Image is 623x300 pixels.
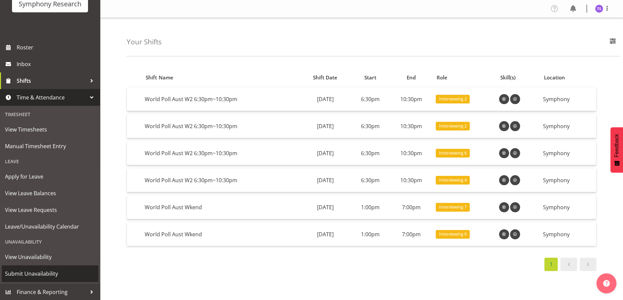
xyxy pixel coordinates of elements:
[300,141,351,165] td: [DATE]
[5,124,95,134] span: View Timesheets
[540,196,596,219] td: Symphony
[540,87,596,111] td: Symphony
[544,74,565,81] span: Location
[540,169,596,192] td: Symphony
[500,74,515,81] span: Skill(s)
[17,59,97,69] span: Inbox
[351,196,390,219] td: 1:00pm
[142,87,300,111] td: World Poll Aust W2 6:30pm~10:30pm
[351,223,390,246] td: 1:00pm
[540,114,596,138] td: Symphony
[351,141,390,165] td: 6:30pm
[300,223,351,246] td: [DATE]
[300,169,351,192] td: [DATE]
[142,196,300,219] td: World Poll Aust Wkend
[407,74,416,81] span: End
[300,87,351,111] td: [DATE]
[2,249,98,265] a: View Unavailability
[390,196,433,219] td: 7:00pm
[300,114,351,138] td: [DATE]
[390,87,433,111] td: 10:30pm
[2,138,98,155] a: Manual Timesheet Entry
[2,168,98,185] a: Apply for Leave
[610,127,623,173] button: Feedback - Show survey
[17,92,87,102] span: Time & Attendance
[439,96,466,102] span: Interviewing 2
[351,87,390,111] td: 6:30pm
[595,5,603,13] img: theresa-smith5660.jpg
[17,76,87,86] span: Shifts
[364,74,376,81] span: Start
[17,287,87,297] span: Finance & Reporting
[351,114,390,138] td: 6:30pm
[2,202,98,218] a: View Leave Requests
[439,150,466,156] span: Interviewing 6
[540,141,596,165] td: Symphony
[142,223,300,246] td: World Poll Aust Wkend
[142,114,300,138] td: World Poll Aust W2 6:30pm~10:30pm
[540,223,596,246] td: Symphony
[5,172,95,182] span: Apply for Leave
[614,134,620,157] span: Feedback
[2,121,98,138] a: View Timesheets
[313,74,337,81] span: Shift Date
[2,265,98,282] a: Submit Unavailability
[17,42,97,52] span: Roster
[439,204,466,210] span: Interviewing 7
[603,280,610,287] img: help-xxl-2.png
[351,169,390,192] td: 6:30pm
[390,169,433,192] td: 10:30pm
[439,231,466,237] span: Interviewing 9
[5,269,95,279] span: Submit Unavailability
[437,74,447,81] span: Role
[390,223,433,246] td: 7:00pm
[2,218,98,235] a: Leave/Unavailability Calendar
[2,185,98,202] a: View Leave Balances
[439,123,466,129] span: Interviewing 2
[127,38,162,46] h4: Your Shifts
[5,222,95,232] span: Leave/Unavailability Calendar
[606,35,620,49] button: Filter Employees
[390,141,433,165] td: 10:30pm
[390,114,433,138] td: 10:30pm
[439,177,466,183] span: Interviewing 4
[142,169,300,192] td: World Poll Aust W2 6:30pm~10:30pm
[142,141,300,165] td: World Poll Aust W2 6:30pm~10:30pm
[5,188,95,198] span: View Leave Balances
[5,252,95,262] span: View Unavailability
[2,235,98,249] div: Unavailability
[5,141,95,151] span: Manual Timesheet Entry
[146,74,173,81] span: Shift Name
[300,196,351,219] td: [DATE]
[5,205,95,215] span: View Leave Requests
[2,107,98,121] div: Timesheet
[2,155,98,168] div: Leave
